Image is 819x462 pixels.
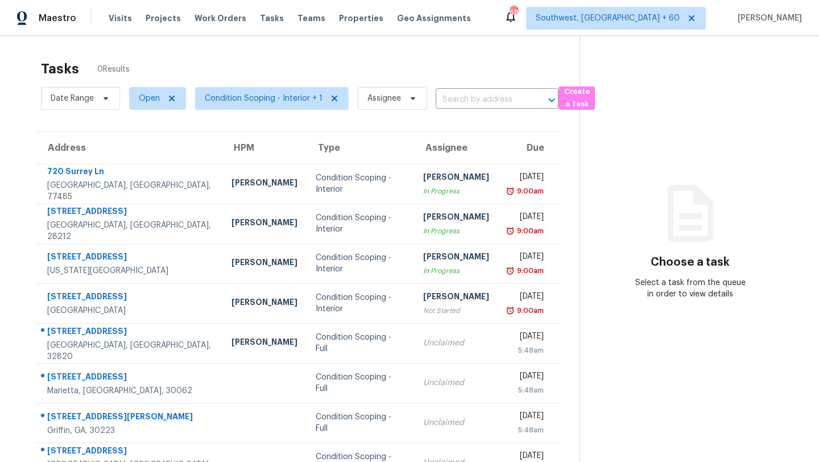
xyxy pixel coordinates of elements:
[47,220,213,242] div: [GEOGRAPHIC_DATA], [GEOGRAPHIC_DATA], 28212
[231,177,297,191] div: [PERSON_NAME]
[515,305,544,316] div: 9:00am
[316,212,405,235] div: Condition Scoping - Interior
[316,332,405,354] div: Condition Scoping - Full
[146,13,181,24] span: Projects
[506,265,515,277] img: Overdue Alarm Icon
[515,265,544,277] div: 9:00am
[564,85,589,112] span: Create a Task
[367,93,401,104] span: Assignee
[39,13,76,24] span: Maestro
[47,425,213,436] div: Griffin, GA, 30223
[423,305,489,316] div: Not Started
[498,132,561,164] th: Due
[635,277,746,300] div: Select a task from the queue in order to view details
[506,305,515,316] img: Overdue Alarm Icon
[423,251,489,265] div: [PERSON_NAME]
[423,265,489,277] div: In Progress
[436,91,527,109] input: Search by address
[36,132,222,164] th: Address
[47,305,213,316] div: [GEOGRAPHIC_DATA]
[510,7,518,18] div: 686
[260,14,284,22] span: Tasks
[339,13,383,24] span: Properties
[316,252,405,275] div: Condition Scoping - Interior
[47,251,213,265] div: [STREET_ADDRESS]
[47,205,213,220] div: [STREET_ADDRESS]
[109,13,132,24] span: Visits
[41,63,79,75] h2: Tasks
[397,13,471,24] span: Geo Assignments
[507,385,543,396] div: 5:48am
[316,292,405,315] div: Condition Scoping - Interior
[47,180,213,203] div: [GEOGRAPHIC_DATA], [GEOGRAPHIC_DATA], 77485
[507,424,543,436] div: 5:48am
[651,257,730,268] h3: Choose a task
[47,385,213,397] div: Marietta, [GEOGRAPHIC_DATA], 30062
[507,251,543,265] div: [DATE]
[316,372,405,394] div: Condition Scoping - Full
[47,340,213,362] div: [GEOGRAPHIC_DATA], [GEOGRAPHIC_DATA], 32820
[507,291,543,305] div: [DATE]
[231,336,297,350] div: [PERSON_NAME]
[47,166,213,180] div: 720 Surrey Ln
[507,171,543,185] div: [DATE]
[316,172,405,195] div: Condition Scoping - Interior
[423,225,489,237] div: In Progress
[195,13,246,24] span: Work Orders
[733,13,802,24] span: [PERSON_NAME]
[559,86,595,110] button: Create a Task
[414,132,498,164] th: Assignee
[297,13,325,24] span: Teams
[515,185,544,197] div: 9:00am
[231,257,297,271] div: [PERSON_NAME]
[47,291,213,305] div: [STREET_ADDRESS]
[47,325,213,340] div: [STREET_ADDRESS]
[423,337,489,349] div: Unclaimed
[47,445,213,459] div: [STREET_ADDRESS]
[507,370,543,385] div: [DATE]
[506,225,515,237] img: Overdue Alarm Icon
[423,291,489,305] div: [PERSON_NAME]
[231,296,297,311] div: [PERSON_NAME]
[515,225,544,237] div: 9:00am
[507,211,543,225] div: [DATE]
[307,132,414,164] th: Type
[205,93,322,104] span: Condition Scoping - Interior + 1
[507,331,543,345] div: [DATE]
[222,132,307,164] th: HPM
[47,411,213,425] div: [STREET_ADDRESS][PERSON_NAME]
[423,377,489,389] div: Unclaimed
[316,411,405,434] div: Condition Scoping - Full
[536,13,680,24] span: Southwest, [GEOGRAPHIC_DATA] + 60
[423,211,489,225] div: [PERSON_NAME]
[423,171,489,185] div: [PERSON_NAME]
[544,92,560,108] button: Open
[47,265,213,277] div: [US_STATE][GEOGRAPHIC_DATA]
[97,64,130,75] span: 0 Results
[423,185,489,197] div: In Progress
[507,345,543,356] div: 5:48am
[231,217,297,231] div: [PERSON_NAME]
[47,371,213,385] div: [STREET_ADDRESS]
[139,93,160,104] span: Open
[51,93,94,104] span: Date Range
[423,417,489,428] div: Unclaimed
[506,185,515,197] img: Overdue Alarm Icon
[507,410,543,424] div: [DATE]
